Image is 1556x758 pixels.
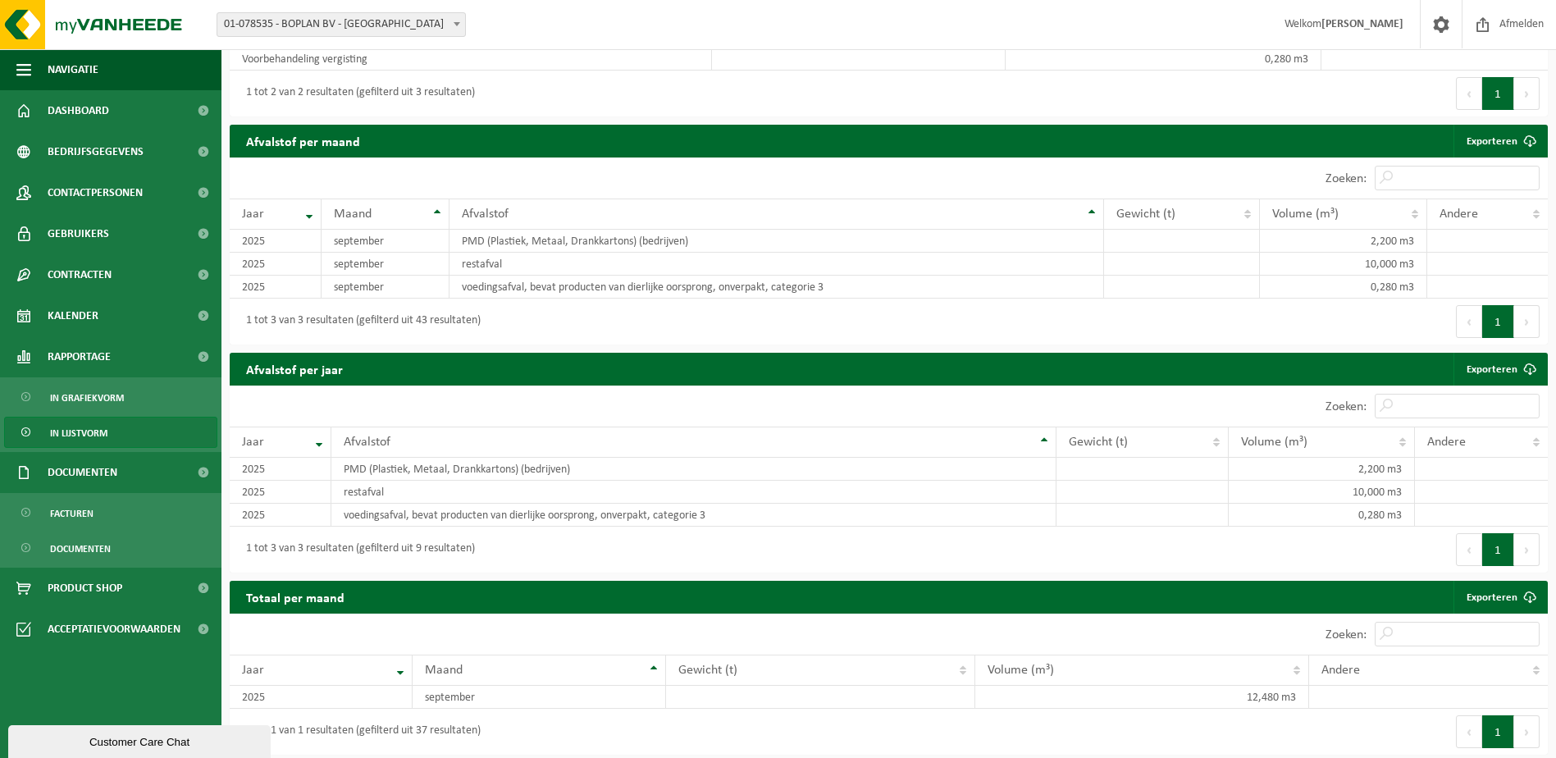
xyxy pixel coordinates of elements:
iframe: chat widget [8,722,274,758]
td: voedingsafval, bevat producten van dierlijke oorsprong, onverpakt, categorie 3 [449,276,1104,299]
button: Next [1514,533,1540,566]
td: 10,000 m3 [1229,481,1415,504]
h2: Totaal per maand [230,581,361,613]
span: Bedrijfsgegevens [48,131,144,172]
a: In lijstvorm [4,417,217,448]
div: 1 tot 1 van 1 resultaten (gefilterd uit 37 resultaten) [238,717,481,747]
td: PMD (Plastiek, Metaal, Drankkartons) (bedrijven) [449,230,1104,253]
span: Documenten [50,533,111,564]
td: Voorbehandeling vergisting [230,48,712,71]
span: Andere [1321,664,1360,677]
td: 0,280 m3 [1006,48,1322,71]
td: restafval [449,253,1104,276]
div: 1 tot 3 van 3 resultaten (gefilterd uit 9 resultaten) [238,535,475,564]
span: Volume (m³) [988,664,1054,677]
span: Acceptatievoorwaarden [48,609,180,650]
label: Zoeken: [1326,172,1367,185]
button: 1 [1482,715,1514,748]
span: Gewicht (t) [678,664,737,677]
span: Contactpersonen [48,172,143,213]
td: 2025 [230,481,331,504]
span: In grafiekvorm [50,382,124,413]
span: Dashboard [48,90,109,131]
td: PMD (Plastiek, Metaal, Drankkartons) (bedrijven) [331,458,1056,481]
span: Jaar [242,436,264,449]
span: Afvalstof [344,436,390,449]
div: 1 tot 3 van 3 resultaten (gefilterd uit 43 resultaten) [238,307,481,336]
span: 01-078535 - BOPLAN BV - MOORSELE [217,13,465,36]
label: Zoeken: [1326,628,1367,642]
a: Exporteren [1453,125,1546,158]
span: Jaar [242,208,264,221]
span: Maand [425,664,463,677]
td: september [413,686,666,709]
span: Rapportage [48,336,111,377]
a: Exporteren [1453,353,1546,386]
td: 0,280 m3 [1229,504,1415,527]
span: Kalender [48,295,98,336]
span: Contracten [48,254,112,295]
span: Product Shop [48,568,122,609]
span: Maand [334,208,372,221]
td: september [322,276,449,299]
td: 2025 [230,230,322,253]
td: 2025 [230,504,331,527]
button: Previous [1456,533,1482,566]
td: 2,200 m3 [1260,230,1428,253]
td: 2025 [230,253,322,276]
button: Next [1514,715,1540,748]
span: Volume (m³) [1272,208,1339,221]
span: Afvalstof [462,208,509,221]
h2: Afvalstof per maand [230,125,376,157]
h2: Afvalstof per jaar [230,353,359,385]
td: september [322,230,449,253]
span: Facturen [50,498,94,529]
strong: [PERSON_NAME] [1321,18,1403,30]
a: Facturen [4,497,217,528]
td: 2025 [230,686,413,709]
div: 1 tot 2 van 2 resultaten (gefilterd uit 3 resultaten) [238,79,475,108]
a: In grafiekvorm [4,381,217,413]
button: Next [1514,77,1540,110]
button: 1 [1482,305,1514,338]
a: Documenten [4,532,217,564]
td: restafval [331,481,1056,504]
td: 10,000 m3 [1260,253,1428,276]
button: Next [1514,305,1540,338]
td: voedingsafval, bevat producten van dierlijke oorsprong, onverpakt, categorie 3 [331,504,1056,527]
span: Andere [1427,436,1466,449]
span: 01-078535 - BOPLAN BV - MOORSELE [217,12,466,37]
td: 12,480 m3 [975,686,1309,709]
span: Andere [1440,208,1478,221]
label: Zoeken: [1326,400,1367,413]
td: 2025 [230,458,331,481]
td: 0,280 m3 [1260,276,1428,299]
span: Jaar [242,664,264,677]
span: Volume (m³) [1241,436,1307,449]
button: 1 [1482,77,1514,110]
span: Navigatie [48,49,98,90]
span: Documenten [48,452,117,493]
td: 2025 [230,276,322,299]
td: 2,200 m3 [1229,458,1415,481]
span: Gewicht (t) [1069,436,1128,449]
a: Exporteren [1453,581,1546,614]
span: In lijstvorm [50,418,107,449]
button: 1 [1482,533,1514,566]
td: september [322,253,449,276]
button: Previous [1456,77,1482,110]
button: Previous [1456,305,1482,338]
span: Gebruikers [48,213,109,254]
button: Previous [1456,715,1482,748]
span: Gewicht (t) [1116,208,1175,221]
